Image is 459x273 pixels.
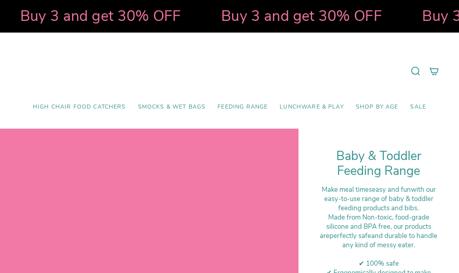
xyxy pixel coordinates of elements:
strong: Buy 3 and get 30% OFF [20,6,181,26]
strong: Buy 3 and get 30% OFF [221,6,382,26]
a: Shop by Age [350,98,404,117]
div: ✔ 100% safe [319,259,439,268]
a: Smocks & Wet Bags [132,98,212,117]
span: Shop by Age [356,104,398,111]
span: Feeding Range [217,104,268,111]
span: Smocks & Wet Bags [138,104,206,111]
span: ade from Non-toxic, food-grade silicone and BPA free, our products are and durable to handle any ... [320,213,437,250]
a: Feeding Range [211,98,274,117]
a: High Chair Food Catchers [27,98,132,117]
span: Lunchware & Play [280,104,343,111]
strong: easy and fun [372,185,411,194]
a: Lunchware & Play [274,98,349,117]
span: High Chair Food Catchers [33,104,126,111]
a: Mumma’s Little Helpers [160,45,299,98]
div: M [319,213,439,250]
span: SALE [410,104,426,111]
h1: Baby & Toddler Feeding Range [319,149,439,179]
strong: perfectly safe [329,231,371,240]
div: Make meal times with our easy-to-use range of baby & toddler feeding products and bibs. [319,185,439,213]
a: SALE [404,98,432,117]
